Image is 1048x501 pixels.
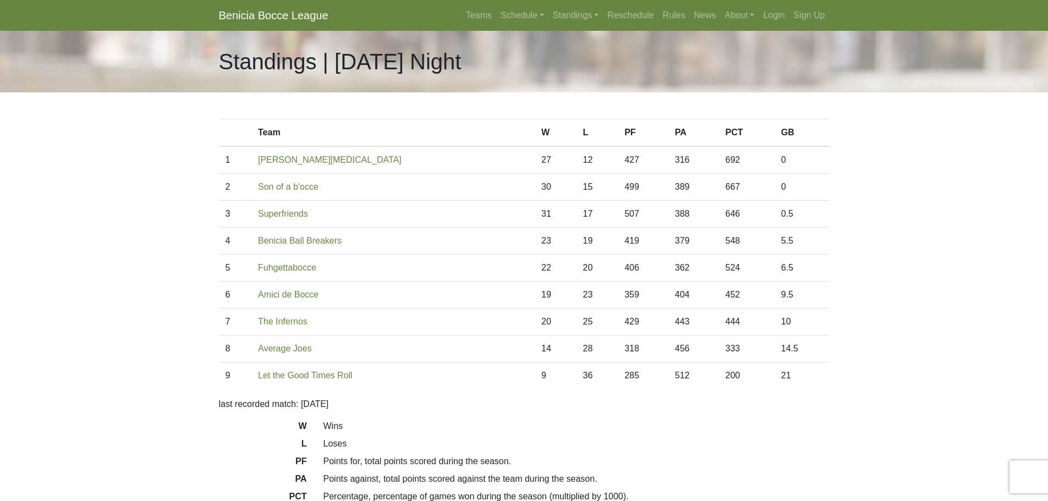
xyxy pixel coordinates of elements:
[618,309,668,335] td: 429
[577,282,618,309] td: 23
[668,201,719,228] td: 388
[603,4,659,26] a: Reschedule
[718,255,774,282] td: 524
[577,255,618,282] td: 20
[668,119,719,147] th: PA
[535,119,577,147] th: W
[668,282,719,309] td: 404
[618,362,668,389] td: 285
[577,335,618,362] td: 28
[718,119,774,147] th: PCT
[219,4,328,26] a: Benicia Bocce League
[668,228,719,255] td: 379
[496,4,548,26] a: Schedule
[668,146,719,174] td: 316
[718,174,774,201] td: 667
[219,335,252,362] td: 8
[668,255,719,282] td: 362
[668,362,719,389] td: 512
[258,236,342,245] a: Benicia Ball Breakers
[258,290,319,299] a: Amici de Bocce
[721,4,759,26] a: About
[618,335,668,362] td: 318
[535,228,577,255] td: 23
[577,119,618,147] th: L
[219,48,462,75] h1: Standings | [DATE] Night
[775,201,830,228] td: 0.5
[775,335,830,362] td: 14.5
[219,309,252,335] td: 7
[315,420,838,433] dd: Wins
[535,201,577,228] td: 31
[775,119,830,147] th: GB
[618,119,668,147] th: PF
[577,228,618,255] td: 19
[211,420,315,437] dt: W
[535,309,577,335] td: 20
[535,335,577,362] td: 14
[535,174,577,201] td: 30
[535,362,577,389] td: 9
[775,282,830,309] td: 9.5
[618,174,668,201] td: 499
[718,309,774,335] td: 444
[718,335,774,362] td: 333
[577,174,618,201] td: 15
[775,174,830,201] td: 0
[535,146,577,174] td: 27
[577,309,618,335] td: 25
[535,255,577,282] td: 22
[219,201,252,228] td: 3
[219,282,252,309] td: 6
[535,282,577,309] td: 19
[258,371,353,380] a: Let the Good Times Roll
[219,174,252,201] td: 2
[718,146,774,174] td: 692
[219,255,252,282] td: 5
[659,4,690,26] a: Rules
[668,335,719,362] td: 456
[219,398,830,411] p: last recorded match: [DATE]
[668,174,719,201] td: 389
[315,437,838,450] dd: Loses
[775,362,830,389] td: 21
[618,146,668,174] td: 427
[759,4,789,26] a: Login
[315,455,838,468] dd: Points for, total points scored during the season.
[690,4,721,26] a: News
[211,472,315,490] dt: PA
[718,201,774,228] td: 646
[211,437,315,455] dt: L
[668,309,719,335] td: 443
[211,455,315,472] dt: PF
[718,228,774,255] td: 548
[775,255,830,282] td: 6.5
[251,119,535,147] th: Team
[618,228,668,255] td: 419
[258,209,308,218] a: Superfriends
[219,362,252,389] td: 9
[775,228,830,255] td: 5.5
[219,228,252,255] td: 4
[258,317,308,326] a: The Infernos
[258,182,319,191] a: Son of a b'occe
[577,146,618,174] td: 12
[775,146,830,174] td: 0
[618,201,668,228] td: 507
[258,344,312,353] a: Average Joes
[462,4,496,26] a: Teams
[718,282,774,309] td: 452
[258,155,402,164] a: [PERSON_NAME][MEDICAL_DATA]
[618,255,668,282] td: 406
[775,309,830,335] td: 10
[219,146,252,174] td: 1
[548,4,603,26] a: Standings
[718,362,774,389] td: 200
[618,282,668,309] td: 359
[789,4,830,26] a: Sign Up
[315,472,838,486] dd: Points against, total points scored against the team during the season.
[577,201,618,228] td: 17
[577,362,618,389] td: 36
[258,263,316,272] a: Fuhgettabocce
